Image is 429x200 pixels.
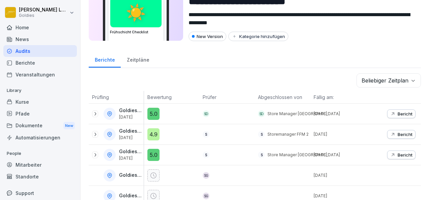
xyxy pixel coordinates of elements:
[189,32,226,41] div: New Version
[314,131,366,137] p: [DATE]
[3,187,77,199] div: Support
[110,30,162,35] h3: Frühschicht Checklist
[119,193,142,199] p: Goldies Gräfestraße
[147,108,160,120] div: 5.0
[3,96,77,108] a: Kurse
[203,152,209,158] div: S
[314,152,366,158] p: [DATE]
[121,51,155,68] a: Zeitpläne
[3,57,77,69] a: Berichte
[398,111,412,116] p: Bericht
[314,172,366,178] p: [DATE]
[3,120,77,132] div: Dokumente
[3,45,77,57] a: Audits
[119,156,142,161] p: [DATE]
[228,32,288,41] button: Kategorie hinzufügen
[119,172,142,178] p: Goldies Friedrichshain
[147,128,160,140] div: 4.9
[258,131,265,138] div: S
[267,152,340,158] p: Store Manager [GEOGRAPHIC_DATA]
[258,110,265,117] div: SD
[3,148,77,159] p: People
[267,131,309,137] p: Storemanager FFM 2
[310,91,366,104] th: Fällig am:
[258,94,307,101] p: Abgeschlossen von
[19,7,68,13] p: [PERSON_NAME] Loska
[119,135,142,140] p: [DATE]
[63,122,75,130] div: New
[314,111,366,117] p: [DATE]
[3,22,77,33] a: Home
[387,151,416,159] button: Bericht
[203,131,209,138] div: S
[199,91,255,104] th: Prüfer
[398,132,412,137] p: Bericht
[3,171,77,182] a: Standorte
[3,132,77,143] a: Automatisierungen
[258,152,265,158] div: S
[398,152,412,158] p: Bericht
[387,130,416,139] button: Bericht
[147,149,160,161] div: 5.0
[203,172,209,179] div: SG
[3,85,77,96] p: Library
[203,193,209,199] div: SG
[232,34,285,39] div: Kategorie hinzufügen
[387,109,416,118] button: Bericht
[314,193,366,199] p: [DATE]
[119,128,142,134] p: Goldies FFM 2
[147,94,196,101] p: Bewertung
[267,111,340,117] p: Store Manager [GEOGRAPHIC_DATA]
[3,69,77,80] a: Veranstaltungen
[3,108,77,120] a: Pfade
[92,94,140,101] p: Prüfling
[119,108,142,113] p: Goldies [GEOGRAPHIC_DATA]
[89,51,121,68] a: Berichte
[19,13,68,18] p: Goldies
[119,149,142,155] p: Goldies [GEOGRAPHIC_DATA]
[119,115,142,120] p: [DATE]
[3,120,77,132] a: DokumenteNew
[3,159,77,171] a: Mitarbeiter
[3,33,77,45] a: News
[203,110,209,117] div: SD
